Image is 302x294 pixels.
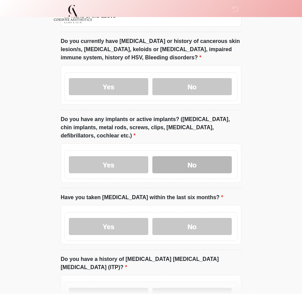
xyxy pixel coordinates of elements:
[61,37,241,62] label: Do you currently have [MEDICAL_DATA] or history of cancerous skin lesion/s, [MEDICAL_DATA], keloi...
[69,156,148,173] label: Yes
[152,156,232,173] label: No
[69,218,148,235] label: Yes
[61,115,241,140] label: Do you have any implants or active implants? ([MEDICAL_DATA], chin implants, metal rods, screws, ...
[61,193,223,202] label: Have you taken [MEDICAL_DATA] within the last six months?
[152,78,232,95] label: No
[61,255,241,271] label: Do you have a history of [MEDICAL_DATA] [MEDICAL_DATA] [MEDICAL_DATA] (ITP)?
[54,5,92,23] img: Corinne Aesthetics Med Spa Logo
[152,218,232,235] label: No
[69,78,148,95] label: Yes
